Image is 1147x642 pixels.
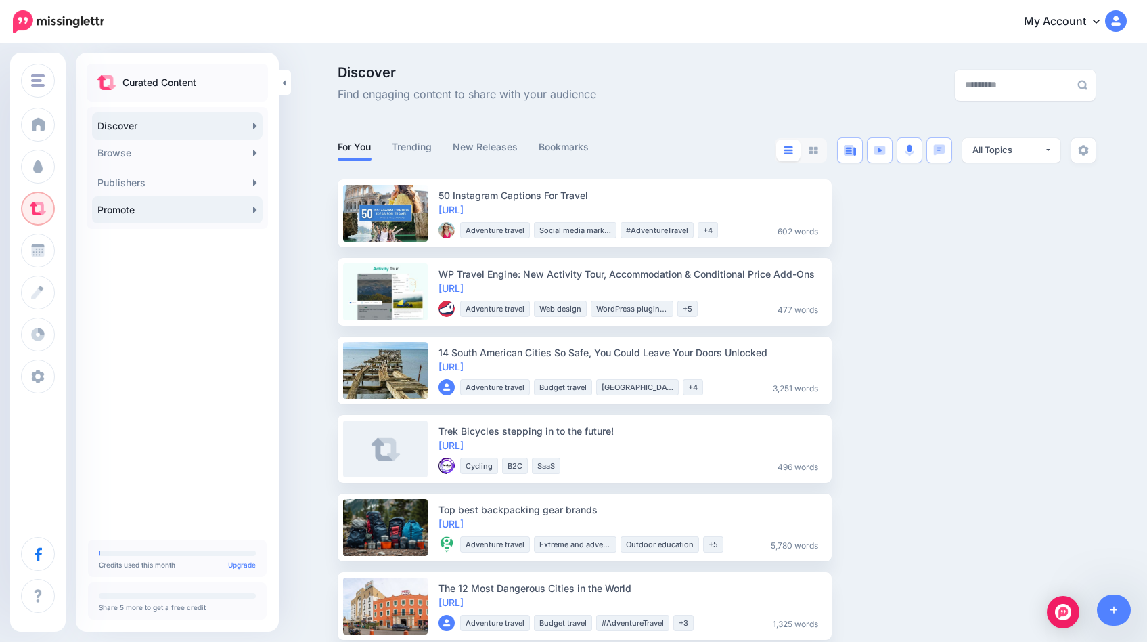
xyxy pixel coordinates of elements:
img: settings-grey.png [1078,145,1089,156]
li: Cycling [460,458,498,474]
a: [URL] [438,440,464,451]
li: +4 [698,222,718,238]
li: +3 [673,615,694,631]
li: Web design [534,301,587,317]
a: Trending [392,139,432,155]
a: For You [338,139,372,155]
li: SaaS [532,458,560,474]
a: [URL] [438,597,464,608]
a: Discover [92,112,263,140]
div: 14 South American Cities So Safe, You Could Leave Your Doors Unlocked [438,345,824,360]
a: New Releases [453,139,518,155]
img: user_default_image.png [438,379,455,395]
div: 50 Instagram Captions For Travel [438,188,824,202]
li: +5 [677,301,698,317]
img: search-grey-6.png [1077,80,1087,90]
div: Top best backpacking gear brands [438,502,824,517]
a: My Account [1010,5,1127,39]
li: +4 [683,379,703,395]
img: chat-square-blue.png [933,144,945,156]
img: 32266850_2049831885232438_4365426440649310208_n-bsa92084_thumb.png [438,536,455,553]
img: list-blue.png [784,146,793,154]
span: Discover [338,66,596,79]
div: The 12 Most Dangerous Cities in the World [438,581,824,595]
span: Find engaging content to share with your audience [338,86,596,104]
img: 02FICR1702029EI1QT7U04NIZN22XODL_thumb.jpg [438,222,455,238]
img: article-blue.png [844,145,856,156]
li: 477 words [772,301,824,317]
li: Extreme and adventure sports [534,536,616,553]
div: All Topics [972,144,1044,156]
img: menu.png [31,74,45,87]
a: Browse [92,140,263,167]
a: [URL] [438,518,464,530]
li: Adventure travel [460,301,530,317]
img: F748YBGTFEGJ0AU8Z2NXBER5KZVERQJF_thumb.png [438,301,455,317]
li: Adventure travel [460,222,530,238]
li: #AdventureTravel [596,615,669,631]
li: 1,325 words [767,615,824,631]
li: Social media marketing [534,222,616,238]
div: Open Intercom Messenger [1047,596,1079,628]
a: [URL] [438,282,464,294]
a: Bookmarks [539,139,589,155]
li: WordPress plugins & news [591,301,673,317]
img: video-blue.png [874,146,886,155]
li: 602 words [772,222,824,238]
p: Curated Content [122,74,196,91]
img: user_default_image.png [438,615,455,631]
a: Publishers [92,169,263,196]
li: Adventure travel [460,536,530,553]
a: [URL] [438,361,464,372]
a: [URL] [438,204,464,215]
li: B2C [502,458,528,474]
img: microphone.png [905,144,914,156]
img: Missinglettr [13,10,104,33]
li: Adventure travel [460,615,530,631]
li: Adventure travel [460,379,530,395]
li: Budget travel [534,379,592,395]
li: #AdventureTravel [621,222,694,238]
a: Promote [92,196,263,223]
button: All Topics [962,138,1060,163]
div: Trek Bicycles stepping in to the future! [438,424,824,438]
li: Budget travel [534,615,592,631]
img: curate.png [97,75,116,90]
li: 5,780 words [765,536,824,553]
li: [GEOGRAPHIC_DATA] [596,379,679,395]
img: grid-grey.png [809,146,818,154]
li: Outdoor education [621,536,699,553]
li: +5 [703,536,723,553]
div: WP Travel Engine: New Activity Tour, Accommodation & Conditional Price Add-Ons [438,267,824,281]
li: 3,251 words [767,379,824,395]
li: 496 words [772,458,824,474]
img: 90130087_138905510995911_3962926002866225152_n-bsa101117_thumb.png [438,458,455,474]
